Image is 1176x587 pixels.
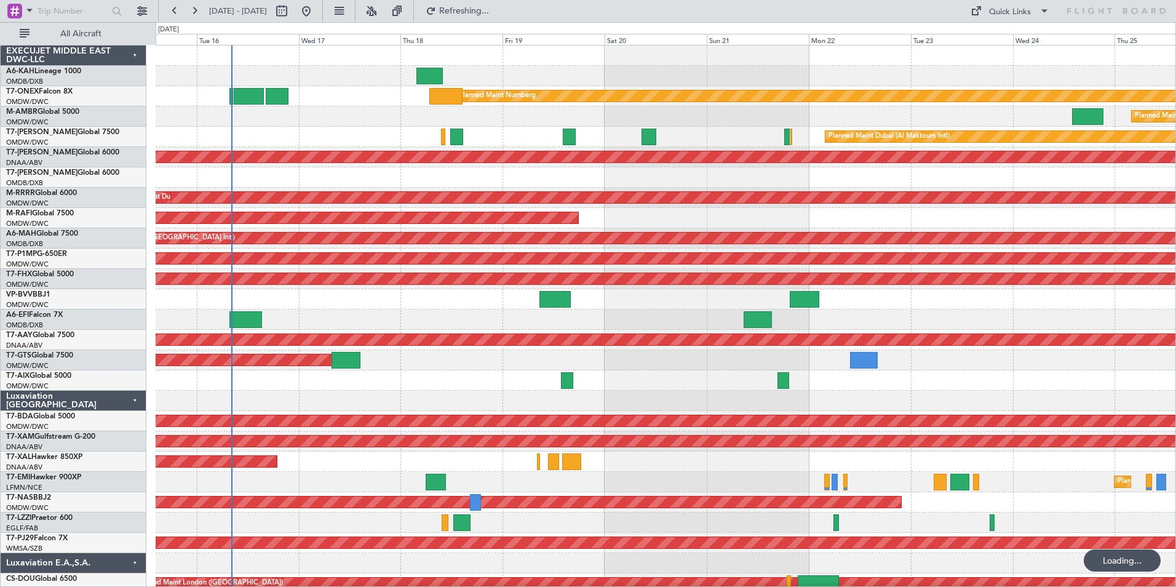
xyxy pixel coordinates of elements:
[6,77,43,86] a: OMDB/DXB
[707,34,809,45] div: Sun 21
[6,483,42,492] a: LFMN/NCE
[32,30,130,38] span: All Aircraft
[503,34,605,45] div: Fri 19
[6,413,75,420] a: T7-BDAGlobal 5000
[6,352,31,359] span: T7-GTS
[6,68,81,75] a: A6-KAHLineage 1000
[6,311,63,319] a: A6-EFIFalcon 7X
[809,34,911,45] div: Mon 22
[6,311,29,319] span: A6-EFI
[14,24,133,44] button: All Aircraft
[6,178,43,188] a: OMDB/DXB
[6,372,30,380] span: T7-AIX
[6,494,51,501] a: T7-NASBBJ2
[6,514,31,522] span: T7-LZZI
[6,108,79,116] a: M-AMBRGlobal 5000
[6,190,77,197] a: M-RRRRGlobal 6000
[6,108,38,116] span: M-AMBR
[6,169,119,177] a: T7-[PERSON_NAME]Global 6000
[6,494,33,501] span: T7-NAS
[6,535,68,542] a: T7-PJ29Falcon 7X
[6,463,42,472] a: DNAA/ABV
[6,210,74,217] a: M-RAFIGlobal 7500
[6,239,43,249] a: OMDB/DXB
[6,474,30,481] span: T7-EMI
[6,88,39,95] span: T7-ONEX
[6,575,77,583] a: CS-DOUGlobal 6500
[6,219,49,228] a: OMDW/DWC
[299,34,401,45] div: Wed 17
[6,422,49,431] a: OMDW/DWC
[6,372,71,380] a: T7-AIXGlobal 5000
[6,453,31,461] span: T7-XAL
[6,413,33,420] span: T7-BDA
[6,260,49,269] a: OMDW/DWC
[158,25,179,35] div: [DATE]
[459,87,536,105] div: Planned Maint Nurnberg
[6,453,82,461] a: T7-XALHawker 850XP
[6,474,81,481] a: T7-EMIHawker 900XP
[6,514,73,522] a: T7-LZZIPraetor 600
[6,210,32,217] span: M-RAFI
[209,6,267,17] span: [DATE] - [DATE]
[6,524,38,533] a: EGLF/FAB
[6,544,42,553] a: WMSA/SZB
[911,34,1013,45] div: Tue 23
[6,433,95,441] a: T7-XAMGulfstream G-200
[6,271,32,278] span: T7-FHX
[6,118,49,127] a: OMDW/DWC
[6,158,42,167] a: DNAA/ABV
[197,34,299,45] div: Tue 16
[6,291,33,298] span: VP-BVV
[6,433,34,441] span: T7-XAM
[6,250,37,258] span: T7-P1MP
[6,97,49,106] a: OMDW/DWC
[6,442,42,452] a: DNAA/ABV
[6,190,35,197] span: M-RRRR
[6,271,74,278] a: T7-FHXGlobal 5000
[6,129,77,136] span: T7-[PERSON_NAME]
[6,291,50,298] a: VP-BVVBBJ1
[6,230,36,238] span: A6-MAH
[6,503,49,513] a: OMDW/DWC
[6,230,78,238] a: A6-MAHGlobal 7500
[6,149,119,156] a: T7-[PERSON_NAME]Global 6000
[6,332,33,339] span: T7-AAY
[38,2,108,20] input: Trip Number
[6,169,77,177] span: T7-[PERSON_NAME]
[1084,549,1161,572] div: Loading...
[6,332,74,339] a: T7-AAYGlobal 7500
[989,6,1031,18] div: Quick Links
[6,138,49,147] a: OMDW/DWC
[420,1,494,21] button: Refreshing...
[439,7,490,15] span: Refreshing...
[6,149,77,156] span: T7-[PERSON_NAME]
[605,34,707,45] div: Sat 20
[6,341,42,350] a: DNAA/ABV
[6,321,43,330] a: OMDB/DXB
[6,381,49,391] a: OMDW/DWC
[6,361,49,370] a: OMDW/DWC
[1013,34,1115,45] div: Wed 24
[6,280,49,289] a: OMDW/DWC
[6,535,34,542] span: T7-PJ29
[6,300,49,309] a: OMDW/DWC
[964,1,1055,21] button: Quick Links
[6,88,73,95] a: T7-ONEXFalcon 8X
[6,575,35,583] span: CS-DOU
[6,68,34,75] span: A6-KAH
[400,34,503,45] div: Thu 18
[6,199,49,208] a: OMDW/DWC
[828,127,950,146] div: Planned Maint Dubai (Al Maktoum Intl)
[6,250,67,258] a: T7-P1MPG-650ER
[6,129,119,136] a: T7-[PERSON_NAME]Global 7500
[6,352,73,359] a: T7-GTSGlobal 7500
